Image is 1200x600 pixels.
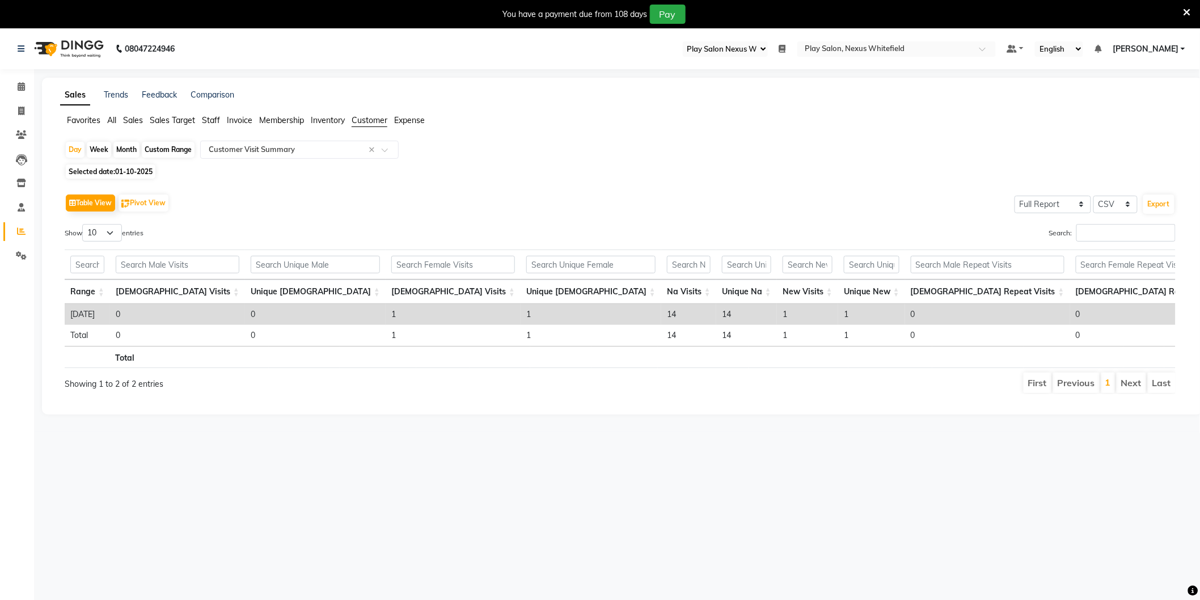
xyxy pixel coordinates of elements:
[1113,43,1178,55] span: [PERSON_NAME]
[777,325,838,346] td: 1
[1049,224,1176,242] label: Search:
[66,164,155,179] span: Selected date:
[391,256,515,273] input: Search Female Visits
[121,200,130,208] img: pivot.png
[386,325,521,346] td: 1
[119,195,168,212] button: Pivot View
[65,224,143,242] label: Show entries
[722,256,771,273] input: Search Unique Na
[245,304,386,325] td: 0
[104,90,128,100] a: Trends
[661,304,716,325] td: 14
[110,280,245,304] th: Male Visits: activate to sort column ascending
[245,325,386,346] td: 0
[65,346,140,368] th: Total
[650,5,686,24] button: Pay
[905,304,1070,325] td: 0
[911,256,1064,273] input: Search Male Repeat Visits
[1143,195,1174,214] button: Export
[521,325,661,346] td: 1
[29,33,107,65] img: logo
[202,115,220,125] span: Staff
[1105,377,1111,388] a: 1
[394,115,425,125] span: Expense
[352,115,387,125] span: Customer
[113,142,140,158] div: Month
[386,304,521,325] td: 1
[110,304,245,325] td: 0
[844,256,899,273] input: Search Unique New
[65,371,518,390] div: Showing 1 to 2 of 2 entries
[60,85,90,105] a: Sales
[125,33,175,65] b: 08047224946
[66,195,115,212] button: Table View
[905,325,1070,346] td: 0
[783,256,833,273] input: Search New Visits
[503,9,648,20] div: You have a payment due from 108 days
[716,304,777,325] td: 14
[142,142,195,158] div: Custom Range
[667,256,711,273] input: Search Na Visits
[838,325,905,346] td: 1
[82,224,122,242] select: Showentries
[777,304,838,325] td: 1
[110,325,245,346] td: 0
[70,256,104,273] input: Search Range
[526,256,656,273] input: Search Unique Female
[150,115,195,125] span: Sales Target
[107,115,116,125] span: All
[521,304,661,325] td: 1
[87,142,111,158] div: Week
[661,280,716,304] th: Na Visits: activate to sort column ascending
[716,325,777,346] td: 14
[777,280,838,304] th: New Visits: activate to sort column ascending
[905,280,1070,304] th: Male Repeat Visits: activate to sort column ascending
[1076,224,1176,242] input: Search:
[369,144,378,156] span: Clear all
[142,90,177,100] a: Feedback
[716,280,777,304] th: Unique Na: activate to sort column ascending
[386,280,521,304] th: Female Visits: activate to sort column ascending
[67,115,100,125] span: Favorites
[115,167,153,176] span: 01-10-2025
[227,115,252,125] span: Invoice
[259,115,304,125] span: Membership
[245,280,386,304] th: Unique Male: activate to sort column ascending
[116,256,239,273] input: Search Male Visits
[65,325,110,346] td: Total
[311,115,345,125] span: Inventory
[661,325,716,346] td: 14
[65,304,110,325] td: [DATE]
[251,256,380,273] input: Search Unique Male
[521,280,661,304] th: Unique Female: activate to sort column ascending
[66,142,84,158] div: Day
[65,280,110,304] th: Range: activate to sort column ascending
[838,280,905,304] th: Unique New: activate to sort column ascending
[123,115,143,125] span: Sales
[838,304,905,325] td: 1
[191,90,234,100] a: Comparison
